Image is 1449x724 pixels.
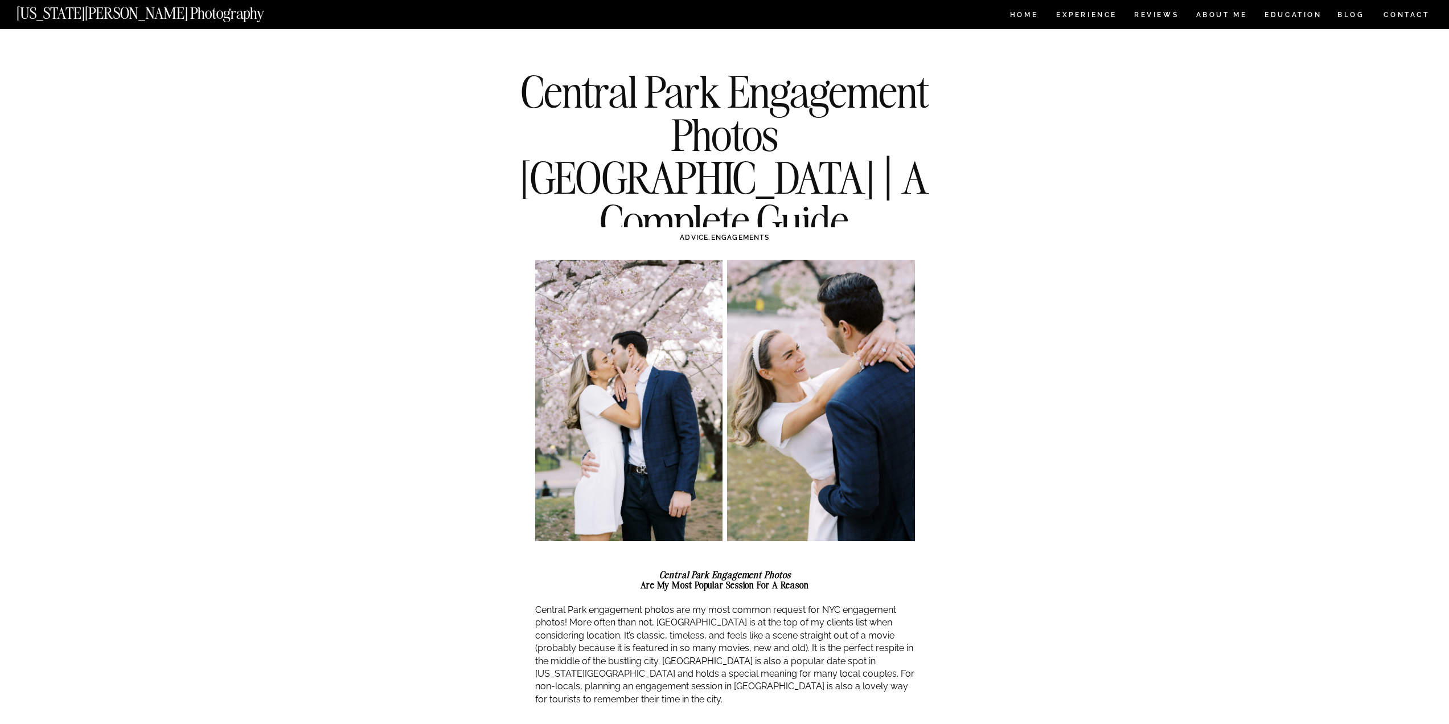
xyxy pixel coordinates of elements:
[518,70,931,242] h1: Central Park Engagement Photos [GEOGRAPHIC_DATA] | A Complete Guide
[535,260,723,541] img: Engagement Photos NYC
[535,604,915,706] p: Central Park engagement photos are my most common request for NYC engagement photos! More often t...
[680,234,708,242] a: ADVICE
[1196,11,1247,21] a: ABOUT ME
[727,260,915,541] img: Engagement Photos NYC
[1337,11,1365,21] a: BLOG
[1134,11,1177,21] a: REVIEWS
[1263,11,1323,21] a: EDUCATION
[659,569,791,580] strong: Central Park Engagement Photos
[17,6,302,15] a: [US_STATE][PERSON_NAME] Photography
[559,232,890,243] h3: ,
[711,234,769,242] a: ENGAGEMENTS
[1056,11,1116,21] a: Experience
[641,579,809,591] strong: Are My Most Popular Session For a Reason
[1383,9,1430,21] a: CONTACT
[1008,11,1040,21] a: HOME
